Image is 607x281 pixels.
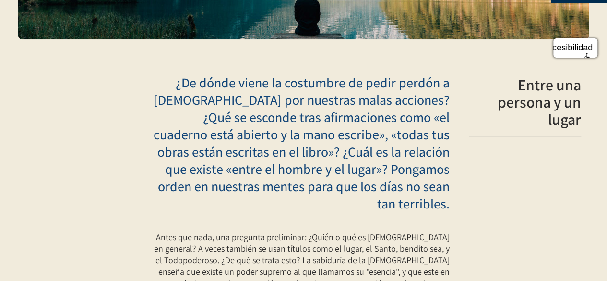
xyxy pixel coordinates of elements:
[553,38,597,58] a: accesibilidad
[498,74,581,129] font: Entre una persona y un lugar
[154,73,450,212] font: ¿De dónde viene la costumbre de pedir perdón a [DEMOGRAPHIC_DATA] por nuestras malas acciones? ¿Q...
[469,143,500,152] iframe: fb:share_button Complemento social de Facebook
[584,53,593,61] img: accesibilidad
[543,43,593,52] font: accesibilidad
